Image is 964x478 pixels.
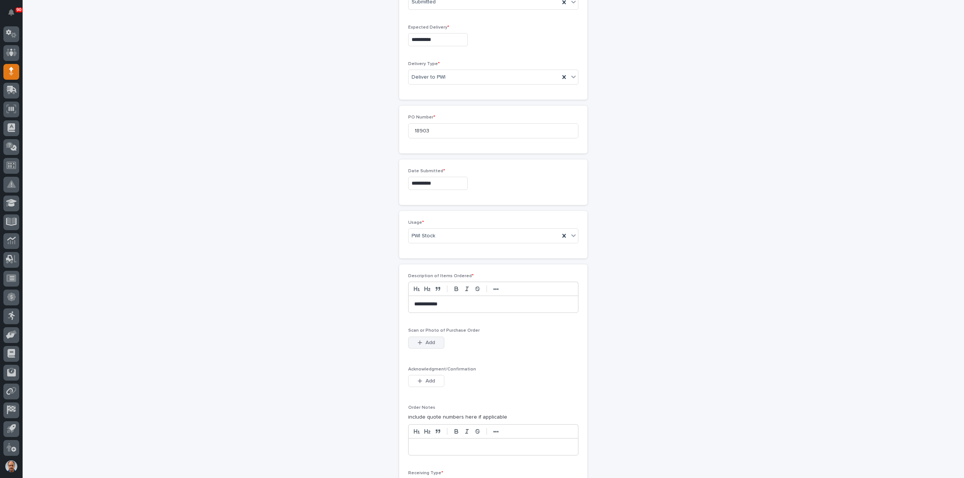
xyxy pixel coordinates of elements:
span: Add [426,378,435,384]
span: Order Notes [408,405,435,410]
span: Acknowledgment/Confirmation [408,367,476,372]
button: ••• [491,284,501,293]
span: Add [426,339,435,346]
span: PO Number [408,115,435,120]
p: include quote numbers here if applicable [408,413,578,421]
span: Expected Delivery [408,25,449,30]
span: Deliver to PWI [412,73,445,81]
span: Description of Items Ordered [408,274,474,278]
button: Add [408,375,444,387]
button: Notifications [3,5,19,20]
span: Receiving Type [408,471,443,475]
button: ••• [491,427,501,436]
span: Date Submitted [408,169,445,173]
strong: ••• [493,286,499,292]
button: Add [408,337,444,349]
span: Usage [408,220,424,225]
p: 90 [17,7,21,12]
span: PWI Stock [412,232,435,240]
span: Delivery Type [408,62,440,66]
span: Scan or Photo of Purchase Order [408,328,480,333]
div: Notifications90 [9,9,19,21]
strong: ••• [493,429,499,435]
button: users-avatar [3,458,19,474]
